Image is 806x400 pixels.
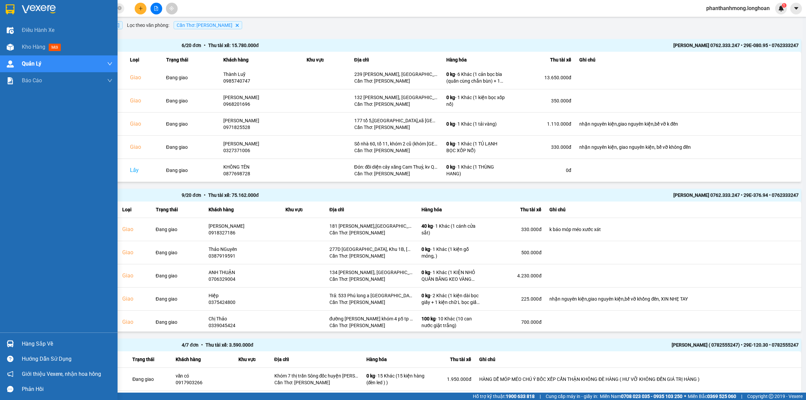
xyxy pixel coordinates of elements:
[366,373,375,379] span: 0 kg
[303,52,350,68] th: Khu vực
[329,299,413,306] div: Cần Thơ: [PERSON_NAME]
[223,94,299,101] div: [PERSON_NAME]
[421,315,481,329] div: - 10 Khác (10 can nước giặt trắng)
[329,322,413,329] div: Cần Thơ: [PERSON_NAME]
[421,270,430,275] span: 0 kg
[446,140,505,154] div: - 1 Khác (1 TỦ LẠNH BỌC XỐP NỔ)
[205,202,281,218] th: Khách hàng
[579,144,797,150] div: nhận nguyên kiện, giao nguyên kiện, bể vỡ không đền
[421,292,481,306] div: - 2 Khác (1 kiện dài bọc giấy + 1 kiện chữ L bọc giấy )
[741,393,742,400] span: |
[107,78,113,83] span: down
[130,143,158,151] div: Giao
[350,52,442,68] th: Địa chỉ
[354,78,438,84] div: Cần Thơ: [PERSON_NAME]
[281,202,325,218] th: Khu vực
[362,351,430,368] th: Hàng hóa
[166,3,178,14] button: aim
[118,5,122,12] span: close-circle
[549,296,797,302] div: nhận nguyên kiện,giao nguyên kiện,bể vỡ khồng đền, XIN NHẸ TAY
[223,101,299,107] div: 0968201696
[219,52,303,68] th: Khách hàng
[6,4,14,14] img: logo-vxr
[223,124,299,131] div: 0971825528
[446,164,455,170] span: 0 kg
[354,124,438,131] div: Cần Thơ: [PERSON_NAME]
[329,246,413,253] div: 277D [GEOGRAPHIC_DATA], Khu 1B, [GEOGRAPHIC_DATA], [GEOGRAPHIC_DATA]
[579,121,797,127] div: nhận nguyên kiện,giao nguyên kiện,bể vỡ k đền
[778,5,784,11] img: icon-new-feature
[223,117,299,124] div: [PERSON_NAME]
[182,42,490,49] div: 6 / 20 đơn Thu tài xế: 15.780.000 đ
[513,167,571,174] div: 0 đ
[473,393,535,400] span: Hỗ trợ kỹ thuật:
[600,393,682,400] span: Miền Nam
[329,276,413,282] div: Cần Thơ: [PERSON_NAME]
[684,395,686,398] span: ⚪️
[489,249,541,256] div: 500.000 đ
[446,71,505,84] div: - 6 Khác (1 cản bọc bìa (quấn cùng chắn bùn) + 1 kiện bọc pe + 1 tấm sắt đen bọc bìa + 2 kiện giấ...
[22,370,101,378] span: Giới thiệu Vexere, nhận hoa hồng
[490,191,799,199] div: [PERSON_NAME] 0762.333.247 • 29E-376.94 • 0762333247
[130,120,158,128] div: Giao
[7,371,13,377] span: notification
[270,351,362,368] th: Địa chỉ
[223,170,299,177] div: 0877698728
[366,372,426,386] div: - 15 Khác (15 kiện hàng (đèn led ) )
[707,394,736,399] strong: 0369 525 060
[166,167,215,174] div: Đang giao
[223,140,299,147] div: [PERSON_NAME]
[446,164,505,177] div: - 1 Khác (1 THÙNG HANG)
[354,94,438,101] div: 132 [PERSON_NAME], [GEOGRAPHIC_DATA], [GEOGRAPHIC_DATA], [GEOGRAPHIC_DATA]
[417,202,485,218] th: Hàng hóa
[209,315,277,322] div: Chị Thảo
[688,393,736,400] span: Miền Bắc
[209,292,277,299] div: Hiệp
[354,101,438,107] div: Cần Thơ: [PERSON_NAME]
[169,6,174,11] span: aim
[209,246,277,253] div: Thảo NGuyên
[7,27,14,34] img: warehouse-icon
[489,319,541,325] div: 700.000 đ
[421,223,481,236] div: - 1 Khác (1 cánh cửa sắt)
[176,372,230,379] div: văn có
[209,253,277,259] div: 0387919591
[172,351,234,368] th: Khách hàng
[223,147,299,154] div: 0327371006
[122,225,148,233] div: Giao
[156,272,200,279] div: Đang giao
[22,76,42,85] span: Báo cáo
[130,166,158,174] div: Lấy
[325,202,417,218] th: Địa chỉ
[7,60,14,68] img: warehouse-icon
[354,71,438,78] div: 239 [PERSON_NAME], [GEOGRAPHIC_DATA], [GEOGRAPHIC_DATA], [GEOGRAPHIC_DATA]
[421,316,436,321] span: 100 kg
[446,121,455,127] span: 0 kg
[198,342,206,348] span: •
[154,6,159,11] span: file-add
[329,229,413,236] div: Cần Thơ: [PERSON_NAME]
[118,202,152,218] th: Loại
[201,43,208,48] span: •
[209,229,277,236] div: 0918327186
[274,379,358,386] div: Cần Thơ: [PERSON_NAME]
[621,394,682,399] strong: 0708 023 035 - 0935 103 250
[793,5,799,11] span: caret-down
[489,296,541,302] div: 225.000 đ
[166,121,215,127] div: Đang giao
[549,226,797,233] div: k báo móp méo xước xát
[132,376,167,383] div: Đang giao
[446,72,455,77] span: 0 kg
[176,379,230,386] div: 0917903266
[209,299,277,306] div: 0375424800
[152,202,205,218] th: Trạng thái
[7,340,14,347] img: warehouse-icon
[790,3,802,14] button: caret-down
[166,97,215,104] div: Đang giao
[135,3,146,14] button: plus
[354,147,438,154] div: Cần Thơ: [PERSON_NAME]
[201,192,208,198] span: •
[446,94,505,107] div: - 1 Khác (1 kiện bọc xốp nổ)
[209,223,277,229] div: [PERSON_NAME]
[235,23,239,27] svg: Delete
